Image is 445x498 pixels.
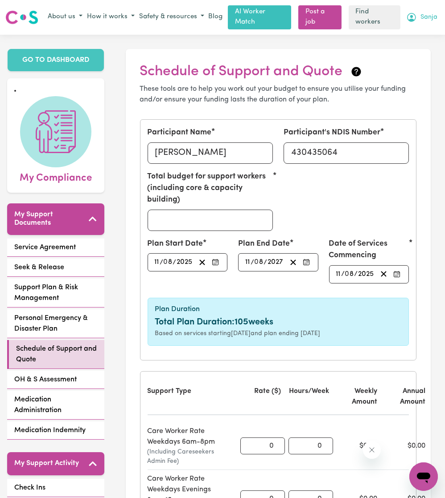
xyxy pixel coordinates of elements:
[154,256,160,268] input: --
[14,313,97,334] span: Personal Emergency & Disaster Plan
[5,6,54,13] span: Need any help?
[14,394,97,416] span: Medication Administration
[148,127,212,138] label: Participant Name
[14,425,86,436] span: Medication Indemnity
[148,426,237,466] div: Care Worker Rate Weekdays 6am-8pm
[228,5,291,29] a: AI Worker Match
[173,258,177,266] span: /
[14,282,97,304] span: Support Plan & Risk Management
[148,447,230,466] span: (Including Careseekers Admin Fee)
[177,256,194,268] input: ----
[7,309,104,338] a: Personal Emergency & Disaster Plan
[160,258,164,266] span: /
[164,256,173,268] input: --
[5,9,38,25] img: Careseekers logo
[345,271,350,278] span: 0
[349,5,400,29] a: Find workers
[14,262,64,273] span: Seek & Release
[140,84,417,105] p: These tools are to help you work out your budget to ensure you utilise your funding and/or ensure...
[7,203,104,235] button: My Support Documents
[164,259,168,266] span: 0
[45,10,85,24] button: About us
[14,211,88,227] h5: My Support Documents
[85,10,137,24] button: How it works
[404,10,440,25] button: My Account
[7,391,104,420] a: Medication Administration
[20,167,92,186] span: My Compliance
[14,374,77,385] span: OH & S Assessment
[254,259,259,266] span: 0
[14,96,97,186] a: My Compliance
[16,344,97,365] span: Schedule of Support and Quote
[155,305,402,313] h6: Plan Duration
[206,10,224,24] a: Blog
[358,268,375,280] input: ----
[240,386,285,407] div: Rate ($)
[409,462,438,491] iframe: Button to launch messaging window
[337,386,381,407] div: Weekly Amount
[140,63,417,80] h2: Schedule of Support and Quote
[14,482,45,493] span: Check Ins
[329,238,409,262] label: Date of Services Commencing
[7,452,104,475] button: My Support Activity
[7,279,104,308] a: Support Plan & Risk Management
[137,10,206,24] button: Safety & resources
[7,421,104,440] a: Medication Indemnity
[336,268,342,280] input: --
[337,441,381,451] div: $0.00
[155,316,402,329] div: Total Plan Duration: 105 weeks
[288,386,333,407] div: Hours/Week
[385,386,429,407] div: Annual Amount
[298,5,342,29] a: Post a job
[7,371,104,389] a: OH & S Assessment
[7,479,104,497] a: Check Ins
[245,256,251,268] input: --
[7,340,104,369] a: Schedule of Support and Quote
[7,259,104,277] a: Seek & Release
[14,459,79,468] h5: My Support Activity
[267,256,284,268] input: ----
[255,256,264,268] input: --
[354,270,358,278] span: /
[5,7,38,28] a: Careseekers logo
[155,329,402,338] div: Based on services starting [DATE] and plan ending [DATE]
[363,441,381,459] iframe: Close message
[251,258,254,266] span: /
[264,258,267,266] span: /
[420,12,437,22] span: Sanja
[14,242,76,253] span: Service Agreement
[238,238,290,250] label: Plan End Date
[346,268,354,280] input: --
[148,170,273,206] label: Total budget for support workers (including core & capacity building)
[148,238,203,250] label: Plan Start Date
[148,386,237,407] div: Support Type
[8,49,104,71] a: GO TO DASHBOARD
[342,270,345,278] span: /
[284,127,380,138] label: Participant's NDIS Number
[7,239,104,257] a: Service Agreement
